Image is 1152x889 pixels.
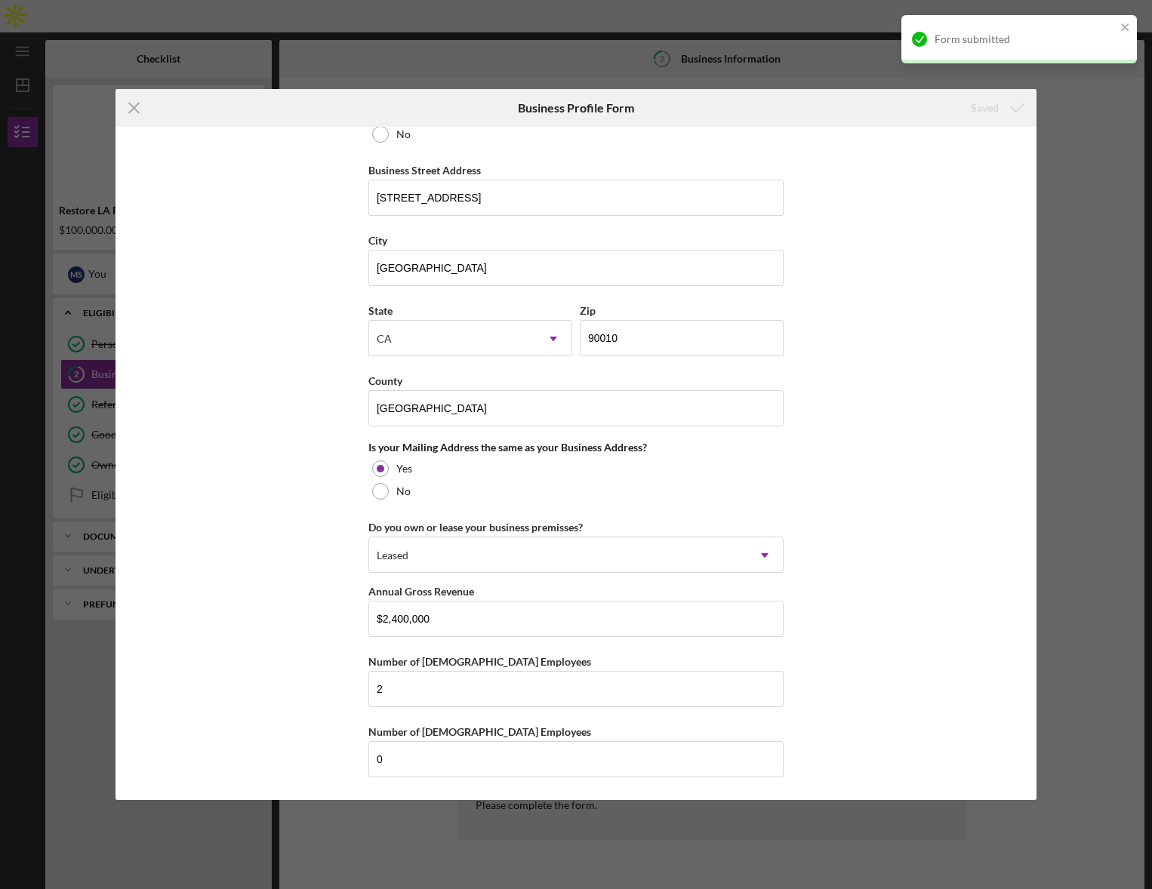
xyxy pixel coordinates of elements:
div: CA [377,333,392,345]
label: Annual Gross Revenue [368,585,474,598]
button: Saved [956,93,1036,123]
label: No [396,485,411,497]
label: Business Street Address [368,164,481,177]
div: Saved [971,93,999,123]
label: County [368,374,402,387]
div: Is your Mailing Address the same as your Business Address? [368,441,784,454]
label: Number of [DEMOGRAPHIC_DATA] Employees [368,655,591,668]
label: Zip [580,304,596,317]
label: Yes [396,463,412,475]
label: Number of [DEMOGRAPHIC_DATA] Employees [368,725,591,738]
h6: Business Profile Form [518,101,634,115]
div: Form submitted [935,33,1116,45]
div: Leased [377,549,408,561]
button: close [1120,21,1131,35]
label: City [368,234,387,247]
label: No [396,128,411,140]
